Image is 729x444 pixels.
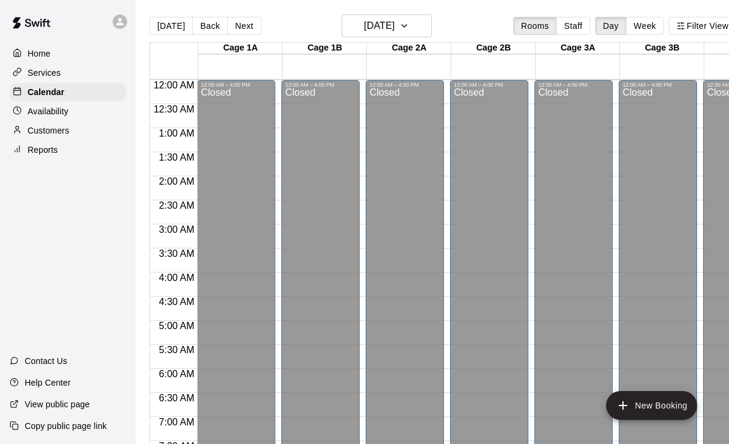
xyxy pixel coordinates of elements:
div: 12:00 AM – 4:00 PM [285,82,356,88]
button: [DATE] [149,17,193,35]
div: 12:00 AM – 4:00 PM [201,82,272,88]
button: Week [626,17,664,35]
a: Availability [10,102,126,120]
p: Reports [28,144,58,156]
a: Reports [10,141,126,159]
div: 12:00 AM – 4:00 PM [622,82,693,88]
div: Cage 3B [620,43,704,54]
button: Next [227,17,261,35]
p: Services [28,67,61,79]
p: Availability [28,105,69,117]
button: add [606,391,697,420]
span: 2:30 AM [156,200,198,211]
span: 1:00 AM [156,128,198,138]
span: 3:30 AM [156,248,198,259]
h6: [DATE] [364,17,395,34]
button: Rooms [513,17,557,35]
p: Home [28,48,51,60]
span: 7:00 AM [156,417,198,427]
div: 12:00 AM – 4:00 PM [369,82,440,88]
span: 12:00 AM [151,80,198,90]
div: Cage 1B [283,43,367,54]
div: Cage 2B [451,43,536,54]
span: 6:00 AM [156,369,198,379]
div: Cage 2A [367,43,451,54]
p: Copy public page link [25,420,107,432]
span: 3:00 AM [156,224,198,235]
a: Home [10,45,126,63]
p: Help Center [25,377,70,389]
p: View public page [25,398,90,410]
span: 4:30 AM [156,297,198,307]
span: 6:30 AM [156,393,198,403]
a: Services [10,64,126,82]
p: Calendar [28,86,64,98]
a: Calendar [10,83,126,101]
p: Customers [28,125,69,137]
span: 12:30 AM [151,104,198,114]
span: 5:30 AM [156,345,198,355]
span: 1:30 AM [156,152,198,162]
div: 12:00 AM – 4:00 PM [454,82,525,88]
button: [DATE] [342,14,432,37]
span: 5:00 AM [156,321,198,331]
button: Back [192,17,228,35]
div: Cage 3A [536,43,620,54]
button: Staff [556,17,590,35]
span: 2:00 AM [156,176,198,187]
span: 4:00 AM [156,273,198,283]
div: Cage 1A [198,43,283,54]
div: 12:00 AM – 4:00 PM [538,82,609,88]
a: Customers [10,122,126,140]
p: Contact Us [25,355,67,367]
button: Day [595,17,627,35]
